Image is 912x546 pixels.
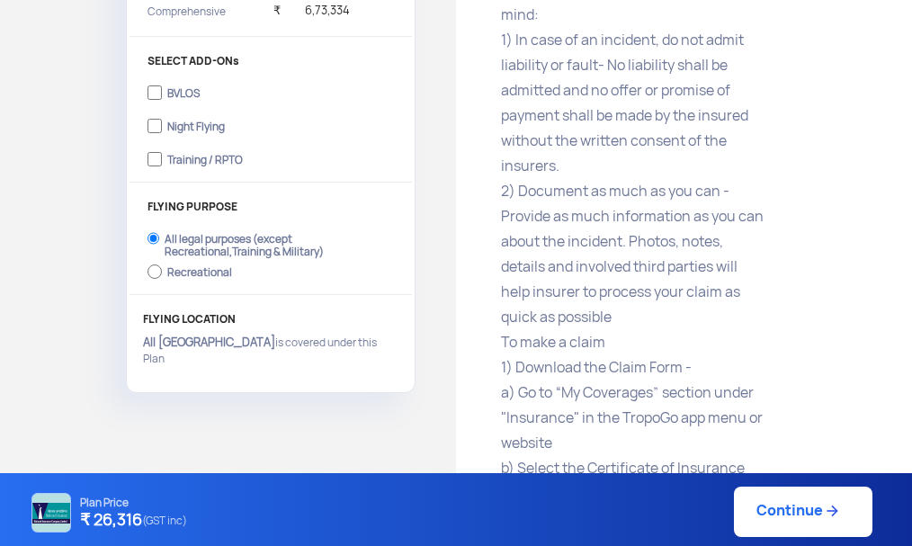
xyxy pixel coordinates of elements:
[148,226,159,251] input: All legal purposes (except Recreational,Training & Military)
[80,509,187,533] h4: ₹ 26,316
[148,259,162,284] input: Recreational
[823,502,841,520] img: ic_arrow_forward_blue.svg
[167,154,243,161] div: Training / RPTO
[143,335,398,367] p: is covered under this Plan
[165,233,389,240] div: All legal purposes (except Recreational,Training & Military)
[734,487,872,537] a: Continue
[167,87,200,94] div: BVLOS
[142,509,187,533] span: (GST inc)
[167,266,232,273] div: Recreational
[148,113,162,139] input: Night Flying
[148,4,260,31] p: Comprehensive
[143,313,398,326] p: FLYING LOCATION
[31,493,71,533] img: NATIONAL
[143,335,275,350] strong: All [GEOGRAPHIC_DATA]
[167,121,225,128] div: Night Flying
[148,147,162,172] input: Training / RPTO
[148,55,394,67] p: SELECT ADD-ONs
[148,201,394,213] p: FLYING PURPOSE
[148,80,162,105] input: BVLOS
[80,497,187,509] p: Plan Price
